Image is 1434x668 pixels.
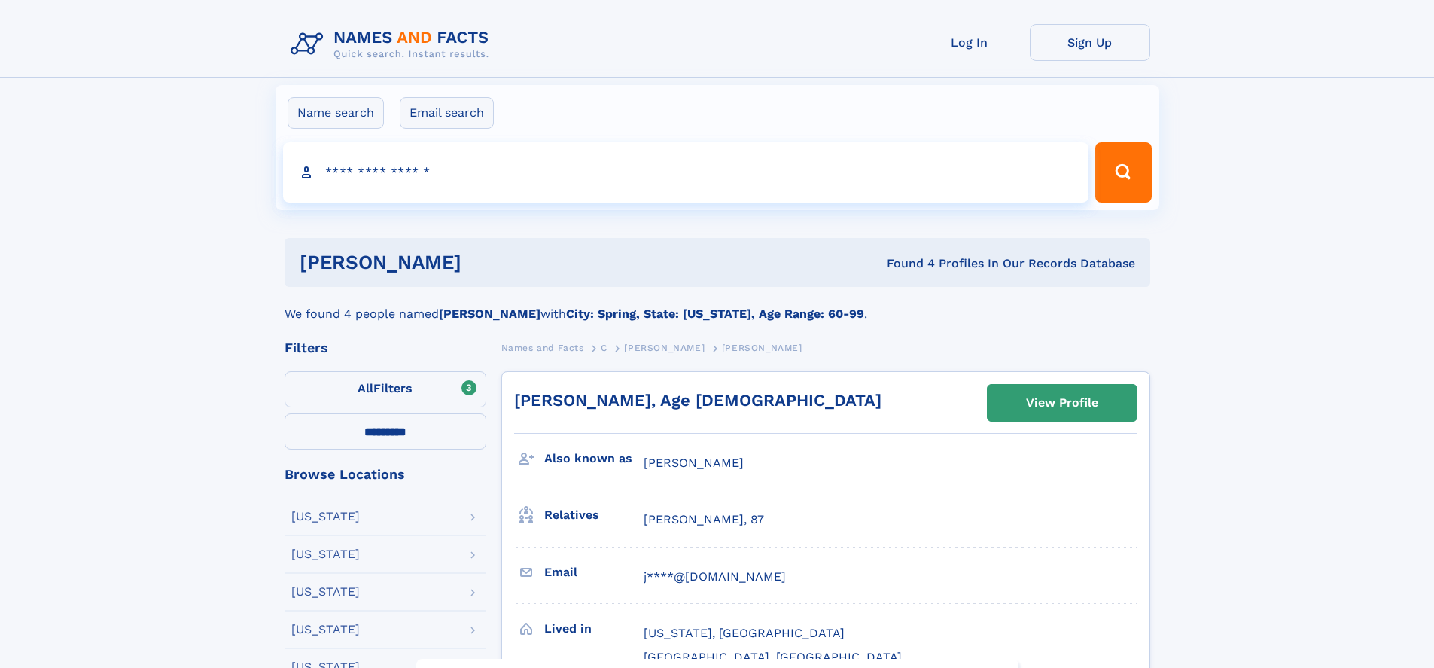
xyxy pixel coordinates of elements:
[624,343,705,353] span: [PERSON_NAME]
[601,338,607,357] a: C
[674,255,1135,272] div: Found 4 Profiles In Our Records Database
[644,511,764,528] a: [PERSON_NAME], 87
[644,456,744,470] span: [PERSON_NAME]
[501,338,584,357] a: Names and Facts
[358,381,373,395] span: All
[291,548,360,560] div: [US_STATE]
[291,624,360,636] div: [US_STATE]
[644,650,902,664] span: [GEOGRAPHIC_DATA], [GEOGRAPHIC_DATA]
[285,371,486,407] label: Filters
[722,343,802,353] span: [PERSON_NAME]
[439,307,540,321] b: [PERSON_NAME]
[283,142,1089,203] input: search input
[544,560,644,585] h3: Email
[544,616,644,642] h3: Lived in
[544,502,644,528] h3: Relatives
[285,287,1150,323] div: We found 4 people named with .
[1095,142,1151,203] button: Search Button
[1030,24,1150,61] a: Sign Up
[601,343,607,353] span: C
[400,97,494,129] label: Email search
[291,586,360,598] div: [US_STATE]
[644,626,845,640] span: [US_STATE], [GEOGRAPHIC_DATA]
[514,391,881,410] a: [PERSON_NAME], Age [DEMOGRAPHIC_DATA]
[300,253,674,272] h1: [PERSON_NAME]
[285,24,501,65] img: Logo Names and Facts
[1026,386,1098,420] div: View Profile
[285,341,486,355] div: Filters
[624,338,705,357] a: [PERSON_NAME]
[288,97,384,129] label: Name search
[909,24,1030,61] a: Log In
[566,307,864,321] b: City: Spring, State: [US_STATE], Age Range: 60-99
[988,385,1137,421] a: View Profile
[291,511,360,523] div: [US_STATE]
[285,468,486,481] div: Browse Locations
[544,446,644,471] h3: Also known as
